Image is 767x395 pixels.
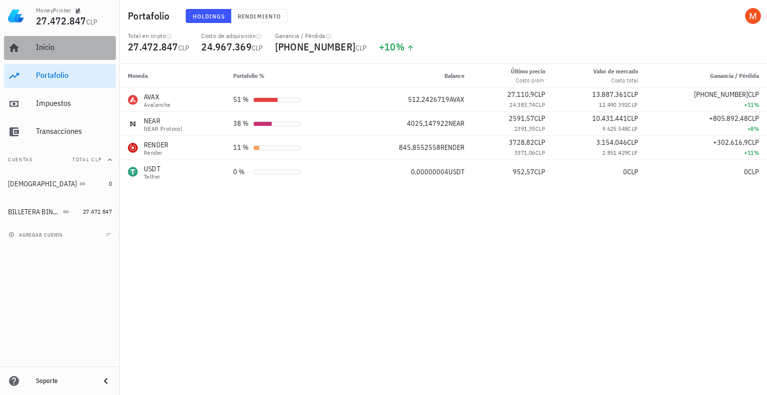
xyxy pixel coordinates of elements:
[275,32,367,40] div: Ganancia / Pérdida
[713,138,748,147] span: +302.616,9
[509,138,534,147] span: 3728,82
[144,140,169,150] div: RENDER
[745,8,761,24] div: avatar
[144,174,160,180] div: Tether
[627,90,638,99] span: CLP
[748,90,759,99] span: CLP
[654,100,759,110] div: +11
[408,95,449,104] span: 512,2426719
[593,76,638,85] div: Costo total
[128,40,178,53] span: 27.472.847
[120,64,225,88] th: Moneda
[444,72,464,79] span: Balance
[534,114,545,123] span: CLP
[10,232,63,238] span: agregar cuenta
[535,149,545,156] span: CLP
[86,17,98,26] span: CLP
[507,90,534,99] span: 27.110,9
[186,9,232,23] button: Holdings
[109,180,112,187] span: 0
[4,200,116,224] a: BILLETERA BINANCE 27.472.847
[754,101,759,108] span: %
[627,167,638,176] span: CLP
[201,32,263,40] div: Costo de adquisición
[4,148,116,172] button: CuentasTotal CLP
[509,101,535,108] span: 24.383,74
[440,143,464,152] span: RENDER
[237,12,281,20] span: Rendimiento
[627,114,638,123] span: CLP
[4,120,116,144] a: Transacciones
[36,126,112,136] div: Transacciones
[411,167,448,176] span: 0,00000004
[144,92,171,102] div: AVAX
[628,125,638,132] span: CLP
[407,119,448,128] span: 4025,147922
[535,101,545,108] span: CLP
[72,156,102,163] span: Total CLP
[178,43,190,52] span: CLP
[4,64,116,88] a: Portafolio
[592,90,627,99] span: 13.887.361
[709,114,748,123] span: +805.892,48
[744,167,748,176] span: 0
[6,230,67,240] button: agregar cuenta
[449,95,464,104] span: AVAX
[509,114,534,123] span: 2591,57
[128,143,138,153] div: RENDER-icon
[399,143,440,152] span: 845,8552558
[534,138,545,147] span: CLP
[514,149,535,156] span: 3371,06
[513,167,534,176] span: 952,57
[396,40,404,53] span: %
[602,125,628,132] span: 9.625.548
[128,167,138,177] div: USDT-icon
[654,124,759,134] div: +8
[8,208,61,216] div: BILLETERA BINANCE
[748,114,759,123] span: CLP
[144,150,169,156] div: Render
[128,72,148,79] span: Moneda
[83,208,112,215] span: 27.472.847
[646,64,767,88] th: Ganancia / Pérdida: Sin ordenar. Pulse para ordenar de forma ascendente.
[623,167,627,176] span: 0
[36,6,71,14] div: MoneyPrinter
[602,149,628,156] span: 2.851.429
[535,125,545,132] span: CLP
[192,12,225,20] span: Holdings
[654,148,759,158] div: +11
[710,72,759,79] span: Ganancia / Pérdida
[144,164,160,174] div: USDT
[748,167,759,176] span: CLP
[754,149,759,156] span: %
[356,43,367,52] span: CLP
[534,167,545,176] span: CLP
[233,72,265,79] span: Portafolio %
[128,8,174,24] h1: Portafolio
[36,98,112,108] div: Impuestos
[628,149,638,156] span: CLP
[233,142,249,153] div: 11 %
[128,32,189,40] div: Total en cripto
[748,138,759,147] span: CLP
[596,138,627,147] span: 3.154.046
[252,43,263,52] span: CLP
[231,9,288,23] button: Rendimiento
[599,101,628,108] span: 12.490.392
[628,101,638,108] span: CLP
[351,64,473,88] th: Balance: Sin ordenar. Pulse para ordenar de forma ascendente.
[36,377,92,385] div: Soporte
[593,67,638,76] div: Valor de mercado
[128,119,138,129] div: NEAR-icon
[754,125,759,132] span: %
[233,118,249,129] div: 38 %
[275,40,356,53] span: [PHONE_NUMBER]
[448,119,464,128] span: NEAR
[128,95,138,105] div: AVAX-icon
[233,167,249,177] div: 0 %
[8,8,24,24] img: LedgiFi
[511,76,545,85] div: Costo prom.
[233,94,249,105] div: 51 %
[36,42,112,52] div: Inicio
[144,126,182,132] div: NEAR Protocol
